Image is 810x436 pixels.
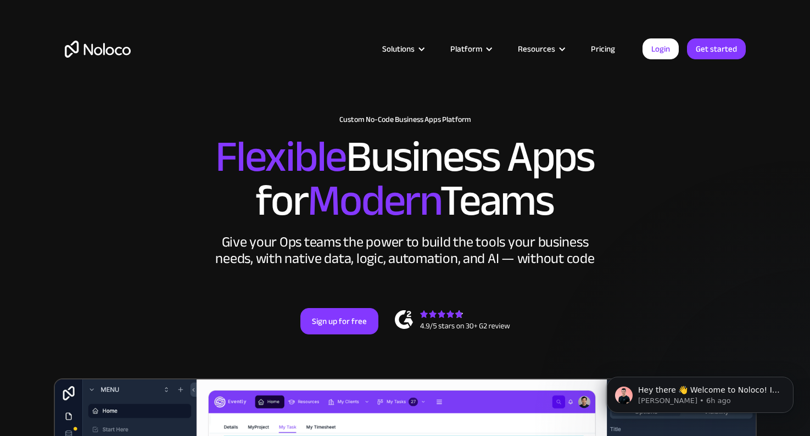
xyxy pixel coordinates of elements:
a: Login [643,38,679,59]
div: Give your Ops teams the power to build the tools your business needs, with native data, logic, au... [213,234,597,267]
h1: Custom No-Code Business Apps Platform [65,115,746,124]
iframe: Intercom notifications message [590,354,810,431]
div: Platform [437,42,504,56]
div: Resources [518,42,555,56]
span: Flexible [215,116,346,198]
div: Platform [450,42,482,56]
a: Get started [687,38,746,59]
span: Modern [308,160,440,242]
a: home [65,41,131,58]
h2: Business Apps for Teams [65,135,746,223]
a: Pricing [577,42,629,56]
div: Solutions [382,42,415,56]
div: Resources [504,42,577,56]
a: Sign up for free [300,308,378,334]
div: Solutions [368,42,437,56]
